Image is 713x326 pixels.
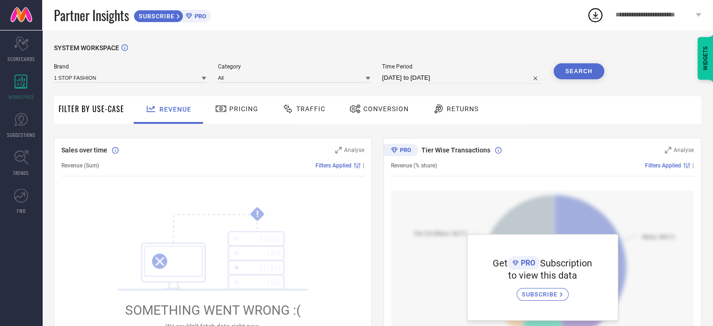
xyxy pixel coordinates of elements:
[296,105,325,113] span: Traffic
[383,144,418,158] div: Premium
[134,13,177,20] span: SUBSCRIBE
[382,72,542,83] input: Select time period
[540,258,592,269] span: Subscription
[665,147,671,153] svg: Zoom
[382,63,542,70] span: Time Period
[315,162,352,169] span: Filters Applied
[59,103,124,114] span: Filter By Use-Case
[159,106,191,113] span: Revenue
[508,270,577,281] span: to view this data
[192,13,206,20] span: PRO
[17,207,26,214] span: FWD
[391,162,437,169] span: Revenue (% share)
[8,55,35,62] span: SCORECARDS
[335,147,342,153] svg: Zoom
[13,169,29,176] span: TRENDS
[447,105,479,113] span: Returns
[421,146,490,154] span: Tier Wise Transactions
[344,147,364,153] span: Analyse
[229,105,258,113] span: Pricing
[517,281,569,301] a: SUBSCRIBE
[7,131,36,138] span: SUGGESTIONS
[61,162,99,169] span: Revenue (Sum)
[125,303,301,318] span: SOMETHING WENT WRONG :(
[54,44,119,52] span: SYSTEM WORKSPACE
[218,63,370,70] span: Category
[363,105,409,113] span: Conversion
[134,8,211,23] a: SUBSCRIBEPRO
[587,7,604,23] div: Open download list
[645,162,681,169] span: Filters Applied
[554,63,604,79] button: Search
[493,258,508,269] span: Get
[522,291,560,298] span: SUBSCRIBE
[256,209,259,220] tspan: !
[518,258,535,267] span: PRO
[54,63,206,70] span: Brand
[54,6,129,25] span: Partner Insights
[61,146,107,154] span: Sales over time
[8,93,34,100] span: WORKSPACE
[674,147,694,153] span: Analyse
[363,162,364,169] span: |
[692,162,694,169] span: |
